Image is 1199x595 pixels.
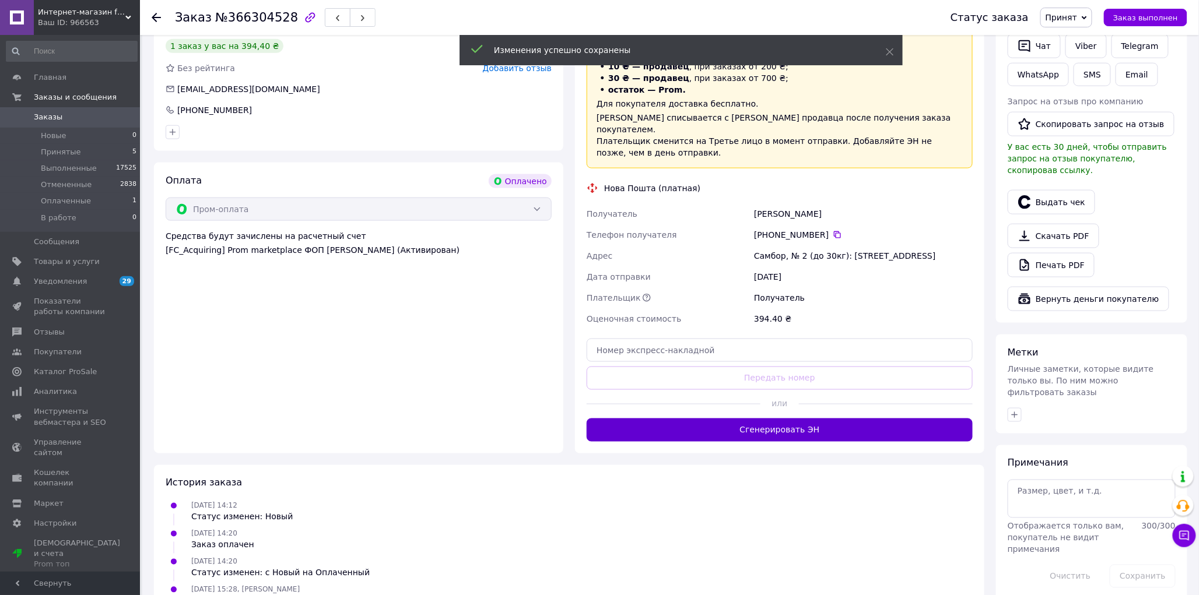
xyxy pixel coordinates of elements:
[34,406,108,427] span: Инструменты вебмастера и SEO
[1008,112,1175,136] button: Скопировать запрос на отзыв
[41,196,91,206] span: Оплаченные
[951,12,1029,23] div: Статус заказа
[587,272,651,281] span: Дата отправки
[1008,190,1095,214] button: Выдать чек
[34,92,117,103] span: Заказы и сообщения
[166,175,202,186] span: Оплата
[1113,13,1178,22] span: Заказ выполнен
[587,230,677,240] span: Телефон получателя
[41,179,92,190] span: Отмененные
[166,230,552,256] div: Средства будут зачислены на расчетный счет
[597,72,963,84] li: , при заказах от 700 ₴;
[191,502,237,510] span: [DATE] 14:12
[1008,34,1061,58] button: Чат
[1046,13,1077,22] span: Принят
[608,73,689,83] span: 30 ₴ — продавец
[41,147,81,157] span: Принятые
[34,72,66,83] span: Главная
[191,558,237,566] span: [DATE] 14:20
[34,559,120,569] div: Prom топ
[34,386,77,397] span: Аналитика
[34,437,108,458] span: Управление сайтом
[752,266,975,287] div: [DATE]
[34,256,100,267] span: Товары и услуги
[1173,524,1196,547] button: Чат с покупателем
[191,530,237,538] span: [DATE] 14:20
[132,213,136,223] span: 0
[587,251,612,260] span: Адрес
[132,196,136,206] span: 1
[752,287,975,308] div: Получатель
[152,12,161,23] div: Вернуться назад
[41,131,66,141] span: Новые
[587,209,637,219] span: Получатель
[1112,34,1169,58] a: Telegram
[215,10,298,24] span: №366304528
[120,276,134,286] span: 29
[597,112,963,159] div: [PERSON_NAME] списывается с [PERSON_NAME] продавца после получения заказа покупателем. Плательщик...
[1008,97,1144,106] span: Запрос на отзыв про компанию
[34,498,64,509] span: Маркет
[34,112,62,122] span: Заказы
[191,539,254,551] div: Заказ оплачен
[597,98,963,110] div: Для покупателя доставка бесплатно.
[1008,224,1099,248] a: Скачать PDF
[132,147,136,157] span: 5
[6,41,138,62] input: Поиск
[752,203,975,224] div: [PERSON_NAME]
[34,518,76,529] span: Настройки
[608,85,686,94] span: остаток — Prom.
[489,174,552,188] div: Оплачено
[601,182,703,194] div: Нова Пошта (платная)
[191,511,293,523] div: Статус изменен: Новый
[176,104,253,116] div: [PHONE_NUMBER]
[1008,347,1039,358] span: Метки
[38,17,140,28] div: Ваш ID: 966563
[752,245,975,266] div: Самбор, № 2 (до 30кг): [STREET_ADDRESS]
[177,64,235,73] span: Без рейтинга
[587,339,973,362] input: Номер экспресс-накладной
[1104,9,1187,26] button: Заказ выполнен
[166,39,283,53] div: 1 заказ у вас на 394,40 ₴
[120,179,136,190] span: 2838
[41,163,97,174] span: Выполненные
[1008,365,1154,397] span: Личные заметки, которые видите только вы. По ним можно фильтровать заказы
[1008,457,1068,469] span: Примечания
[1008,253,1095,277] a: Печать PDF
[191,586,300,594] span: [DATE] 15:28, [PERSON_NAME]
[34,367,97,377] span: Каталог ProSale
[34,467,108,488] span: Кошелек компании
[1074,63,1111,86] button: SMS
[1008,287,1169,311] button: Вернуть деньги покупателю
[34,276,87,287] span: Уведомления
[1065,34,1106,58] a: Viber
[754,229,973,241] div: [PHONE_NUMBER]
[752,308,975,329] div: 394.40 ₴
[38,7,125,17] span: Интернет-магазин focus-shop
[1142,522,1176,531] span: 300 / 300
[166,244,552,256] div: [FC_Acquiring] Prom marketplace ФОП [PERSON_NAME] (Активирован)
[34,327,65,337] span: Отзывы
[34,296,108,317] span: Показатели работы компании
[587,293,641,302] span: Плательщик
[41,213,76,223] span: В работе
[34,347,82,357] span: Покупатели
[494,44,857,56] div: Изменения успешно сохранены
[34,538,120,570] span: [DEMOGRAPHIC_DATA] и счета
[1116,63,1158,86] button: Email
[116,163,136,174] span: 17525
[132,131,136,141] span: 0
[177,85,320,94] span: [EMAIL_ADDRESS][DOMAIN_NAME]
[483,64,552,73] span: Добавить отзыв
[587,418,973,442] button: Сгенерировать ЭН
[1008,63,1069,86] a: WhatsApp
[587,314,682,323] span: Оценочная стоимость
[175,10,212,24] span: Заказ
[34,237,79,247] span: Сообщения
[1008,522,1124,554] span: Отображается только вам, покупатель не видит примечания
[191,567,370,579] div: Статус изменен: с Новый на Оплаченный
[608,62,689,71] span: 10 ₴ — продавец
[760,398,799,410] span: или
[1008,142,1167,175] span: У вас есть 30 дней, чтобы отправить запрос на отзыв покупателю, скопировав ссылку.
[166,477,242,488] span: История заказа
